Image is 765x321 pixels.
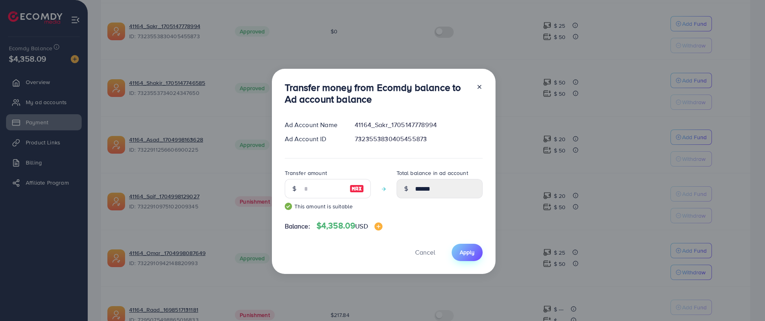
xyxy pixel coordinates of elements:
img: image [350,184,364,193]
span: Apply [460,248,475,256]
span: USD [355,222,368,230]
div: Ad Account Name [278,120,349,130]
img: guide [285,203,292,210]
button: Apply [452,244,483,261]
img: image [374,222,382,230]
h3: Transfer money from Ecomdy balance to Ad account balance [285,82,470,105]
iframe: Chat [731,285,759,315]
h4: $4,358.09 [317,221,382,231]
span: Balance: [285,222,310,231]
div: Ad Account ID [278,134,349,144]
label: Total balance in ad account [397,169,468,177]
small: This amount is suitable [285,202,371,210]
div: 41164_Sakr_1705147778994 [348,120,489,130]
div: 7323553830405455873 [348,134,489,144]
button: Cancel [405,244,445,261]
span: Cancel [415,248,435,257]
label: Transfer amount [285,169,327,177]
